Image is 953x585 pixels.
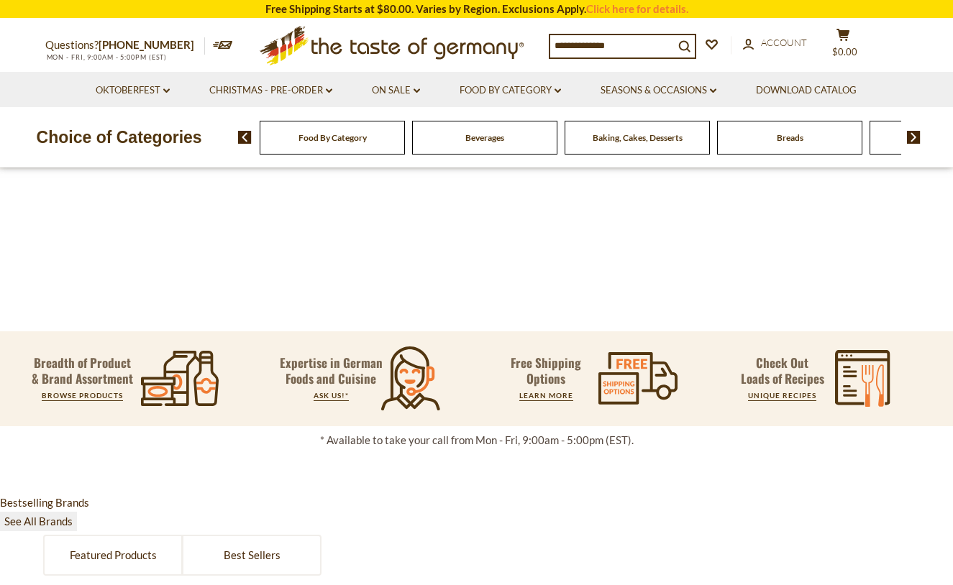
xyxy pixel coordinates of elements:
[822,28,865,64] button: $0.00
[42,391,123,400] a: BROWSE PRODUCTS
[832,46,857,57] span: $0.00
[45,53,168,61] span: MON - FRI, 9:00AM - 5:00PM (EST)
[907,131,921,144] img: next arrow
[743,35,807,51] a: Account
[96,83,170,98] a: Oktoberfest
[777,132,803,143] a: Breads
[460,83,561,98] a: Food By Category
[314,391,349,400] a: ASK US!*
[756,83,857,98] a: Download Catalog
[298,132,367,143] a: Food By Category
[748,391,816,400] a: UNIQUE RECIPES
[99,38,194,51] a: [PHONE_NUMBER]
[183,536,320,574] a: Best Sellers
[32,355,133,387] p: Breadth of Product & Brand Assortment
[498,355,593,387] p: Free Shipping Options
[593,132,683,143] a: Baking, Cakes, Desserts
[45,36,205,55] p: Questions?
[741,355,824,387] p: Check Out Loads of Recipes
[279,355,383,387] p: Expertise in German Foods and Cuisine
[45,536,181,574] a: Featured Products
[465,132,504,143] a: Beverages
[601,83,716,98] a: Seasons & Occasions
[586,2,688,15] a: Click here for details.
[209,83,332,98] a: Christmas - PRE-ORDER
[519,391,573,400] a: LEARN MORE
[238,131,252,144] img: previous arrow
[372,83,420,98] a: On Sale
[761,37,807,48] span: Account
